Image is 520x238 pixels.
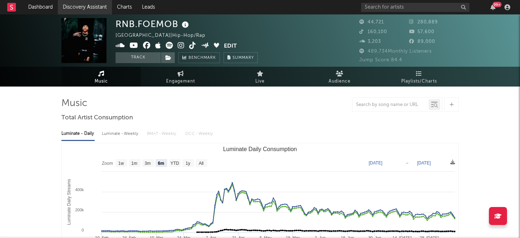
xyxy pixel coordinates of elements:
[186,161,190,166] text: 1y
[224,42,237,51] button: Edit
[131,161,138,166] text: 1m
[102,128,140,140] div: Luminate - Weekly
[379,67,459,87] a: Playlists/Charts
[409,30,434,34] span: 57,600
[145,161,151,166] text: 3m
[255,77,265,86] span: Live
[300,67,379,87] a: Audience
[352,102,429,108] input: Search by song name or URL
[82,228,84,232] text: 0
[141,67,220,87] a: Engagement
[61,128,95,140] div: Luminate - Daily
[166,77,195,86] span: Engagement
[359,49,432,54] span: 489,734 Monthly Listeners
[102,161,113,166] text: Zoom
[199,161,203,166] text: All
[118,161,124,166] text: 1w
[359,39,381,44] span: 3,203
[178,52,220,63] a: Benchmark
[188,54,216,62] span: Benchmark
[116,18,191,30] div: RNB.FOEMOB
[66,179,71,225] text: Luminate Daily Streams
[223,146,297,152] text: Luminate Daily Consumption
[61,114,133,122] span: Total Artist Consumption
[359,58,402,62] span: Jump Score: 84.4
[158,161,164,166] text: 6m
[233,56,254,60] span: Summary
[95,77,108,86] span: Music
[329,77,351,86] span: Audience
[369,160,382,166] text: [DATE]
[490,4,495,10] button: 99+
[417,160,431,166] text: [DATE]
[61,67,141,87] a: Music
[401,77,437,86] span: Playlists/Charts
[409,20,438,25] span: 280,889
[359,30,387,34] span: 160,100
[75,208,84,212] text: 200k
[170,161,179,166] text: YTD
[75,188,84,192] text: 400k
[493,2,502,7] div: 99 +
[361,3,469,12] input: Search for artists
[116,31,214,40] div: [GEOGRAPHIC_DATA] | Hip-Hop/Rap
[409,39,435,44] span: 89,000
[220,67,300,87] a: Live
[116,52,161,63] button: Track
[359,20,384,25] span: 44,721
[405,160,409,166] text: →
[224,52,258,63] button: Summary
